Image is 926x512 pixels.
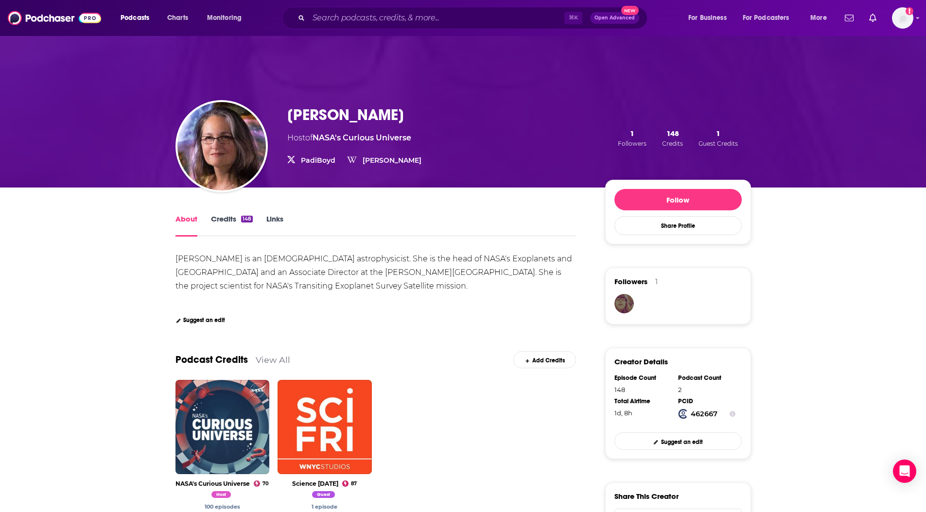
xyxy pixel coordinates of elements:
a: 87 [342,480,357,487]
span: Monitoring [207,11,242,25]
a: Padi Boyd [205,503,240,510]
span: Podcasts [121,11,149,25]
a: Padi Boyd [211,493,233,499]
span: ⌘ K [564,12,582,24]
a: Suggest an edit [175,317,226,324]
img: NICK_HOST_SNV [614,294,634,313]
strong: 462667 [691,410,717,418]
a: View All [256,355,290,365]
img: Padi Boyd [177,102,266,190]
a: Science Friday [292,480,338,487]
span: 32 hours, 54 minutes, 58 seconds [614,409,632,417]
h3: Creator Details [614,357,668,366]
img: User Profile [892,7,913,29]
span: Host [211,491,231,498]
div: 1 [655,277,658,286]
span: Guest [312,491,335,498]
div: Open Intercom Messenger [893,460,916,483]
div: [PERSON_NAME] is an [DEMOGRAPHIC_DATA] astrophysicist. She is the head of NASA's Exoplanets and [... [175,254,574,290]
button: 1Guest Credits [696,128,741,148]
a: Charts [161,10,194,26]
button: open menu [804,10,839,26]
a: Add Credits [513,351,576,368]
a: Padi Boyd [312,503,337,510]
a: Show notifications dropdown [841,10,857,26]
span: Followers [618,140,646,147]
span: 1 [716,129,720,138]
div: PCID [678,397,735,405]
span: For Podcasters [743,11,789,25]
button: Show profile menu [892,7,913,29]
img: Podchaser - Follow, Share and Rate Podcasts [8,9,101,27]
span: Credits [662,140,683,147]
button: open menu [200,10,254,26]
button: 148Credits [659,128,686,148]
button: Follow [614,189,742,210]
div: Search podcasts, credits, & more... [291,7,657,29]
button: 1Followers [615,128,649,148]
span: 1 [630,129,634,138]
input: Search podcasts, credits, & more... [309,10,564,26]
a: PadiBoyd [301,156,335,165]
span: New [621,6,639,15]
a: Show notifications dropdown [865,10,880,26]
div: Total Airtime [614,397,672,405]
span: Host [287,133,305,142]
button: open menu [736,10,804,26]
a: Suggest an edit [614,432,742,449]
span: 87 [351,482,357,486]
div: 148 [241,216,253,222]
a: Links [266,214,283,237]
span: 148 [666,129,679,138]
div: 148 [614,386,672,393]
img: Podchaser Creator ID logo [678,409,688,419]
button: Open AdvancedNew [590,12,639,24]
button: Show Info [730,409,735,419]
a: NASA's Curious Universe [175,480,250,487]
span: Logged in as megcassidy [892,7,913,29]
span: For Business [688,11,727,25]
button: open menu [681,10,739,26]
svg: Add a profile image [906,7,913,15]
span: Open Advanced [594,16,635,20]
h3: Share This Creator [614,492,679,501]
a: Credits148 [211,214,253,237]
div: Episode Count [614,374,672,382]
span: 70 [262,482,269,486]
h1: [PERSON_NAME] [287,105,404,124]
a: NASA's Curious Universe [313,133,411,142]
div: Podcast Count [678,374,735,382]
span: of [305,133,411,142]
span: Followers [614,277,647,286]
a: [PERSON_NAME] [363,156,421,165]
a: Padi Boyd [312,493,337,499]
div: 2 [678,386,735,393]
a: Podcast Credits [175,354,248,366]
button: Share Profile [614,216,742,235]
span: Guest Credits [699,140,738,147]
a: 70 [254,480,269,487]
span: More [810,11,827,25]
button: open menu [114,10,162,26]
a: About [175,214,197,237]
span: Charts [167,11,188,25]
